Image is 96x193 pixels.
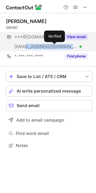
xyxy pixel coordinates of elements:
[17,89,81,93] span: AI write personalized message
[14,34,56,40] span: ***@[DOMAIN_NAME]
[6,86,92,97] button: AI write personalized message
[6,115,92,126] button: Add to email campaign
[17,103,40,108] span: Send email
[6,141,92,150] button: Notes
[6,25,92,30] div: QA/QC
[6,71,92,82] button: save-profile-one-click
[6,4,42,11] img: ContactOut v5.3.10
[6,100,92,111] button: Send email
[14,44,77,49] span: [EMAIL_ADDRESS][DOMAIN_NAME]
[64,34,88,40] button: Reveal Button
[17,74,82,79] div: Save to List / ATS / CRM
[16,118,64,123] span: Add to email campaign
[64,53,88,59] button: Reveal Button
[16,131,90,136] span: Find work email
[16,143,90,148] span: Notes
[6,129,92,138] button: Find work email
[6,18,46,24] div: [PERSON_NAME]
